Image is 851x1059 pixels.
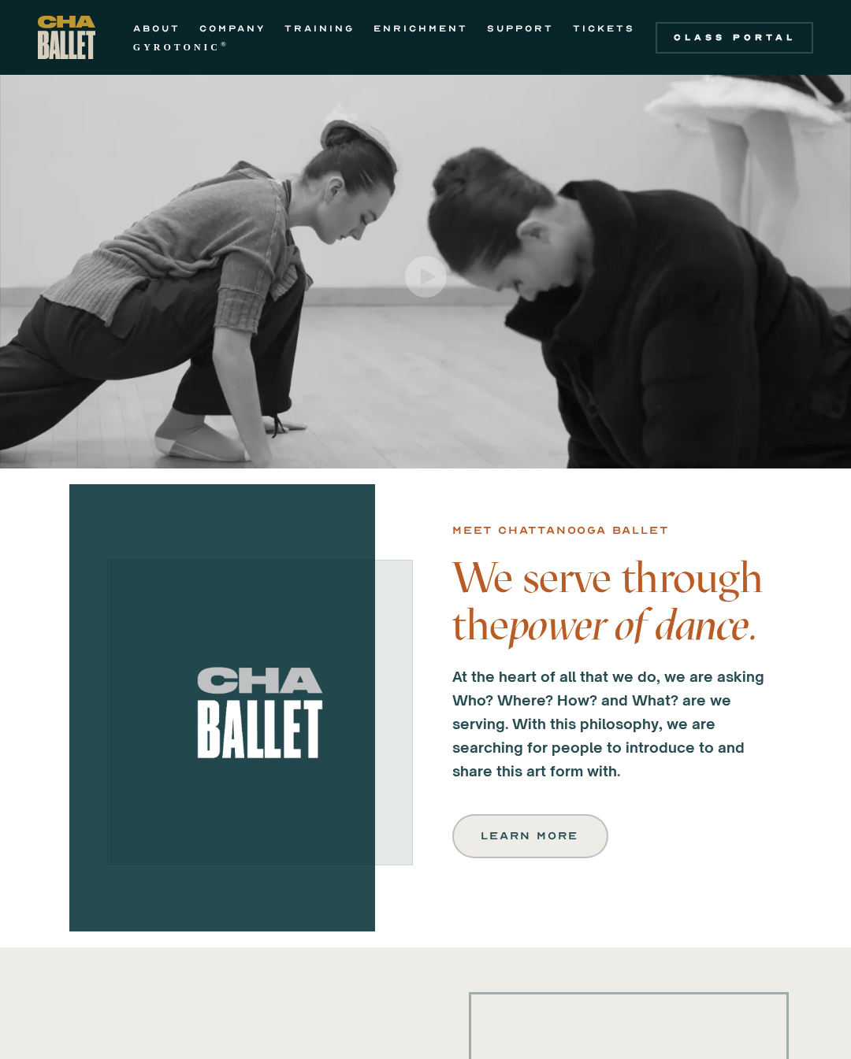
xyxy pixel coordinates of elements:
a: ENRICHMENT [373,19,468,38]
a: TICKETS [573,19,635,38]
a: home [38,16,95,59]
sup: ® [221,40,229,48]
h4: We serve through the [452,554,767,649]
div: carousel [107,560,413,875]
strong: GYROTONIC [133,42,221,53]
div: Learn more [482,827,578,846]
a: GYROTONIC® [133,38,229,57]
a: SUPPORT [487,19,554,38]
div: 1 of 4 [107,560,413,875]
a: Class Portal [656,22,813,54]
a: Learn more [452,814,608,858]
strong: At the heart of all that we do, we are asking Who? Where? How? and What? are we serving. With thi... [452,668,764,779]
a: ABOUT [133,19,180,38]
div: Class Portal [665,31,804,44]
a: TRAINING [284,19,355,38]
a: COMPANY [199,19,266,38]
div: Meet chattanooga ballet [452,521,668,540]
em: power of dance. [509,599,759,650]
